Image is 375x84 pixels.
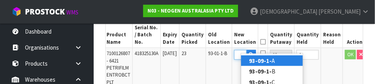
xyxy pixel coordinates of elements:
[161,22,180,48] th: Expiry Date
[206,22,232,48] th: Old Location
[321,22,343,48] th: Reason Held
[133,22,161,48] th: Serial No. / Batch No.
[66,9,78,16] small: WMS
[270,50,292,60] input: Putaway
[148,7,234,14] strong: N03 - NEOGEN AUSTRALASIA PTY LTD
[105,22,133,48] th: Product Name
[295,22,321,48] th: Quantity Held
[345,50,356,59] button: OK
[143,5,238,17] a: N03 - NEOGEN AUSTRALASIA PTY LTD
[343,22,367,48] th: Action
[234,50,247,60] input: Location Code
[208,50,227,57] span: 93-01-1-B
[181,50,186,57] span: 23
[25,7,65,17] span: ProStock
[232,22,258,48] th: New Location
[297,50,319,60] input: Held
[249,68,272,75] strong: 93-09-1-
[180,22,206,48] th: Quantity Picked
[241,66,303,77] a: 93-09-1-B
[163,50,177,57] span: [DATE]
[249,57,272,64] strong: 93-09-1-
[12,7,21,16] img: cube-alt.png
[268,22,295,48] th: Quantity Putaway
[260,8,317,15] span: [DEMOGRAPHIC_DATA]
[241,55,303,66] a: 93-09-1-A
[135,50,158,57] span: 418325130A
[318,8,361,15] span: [PERSON_NAME]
